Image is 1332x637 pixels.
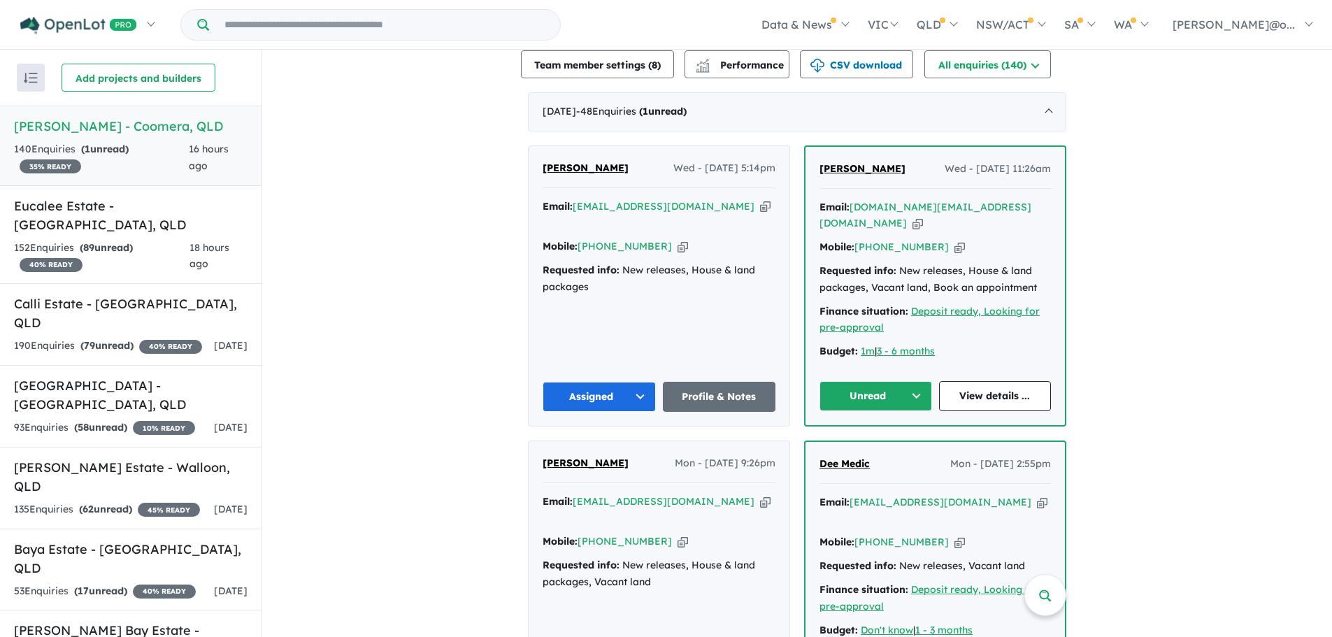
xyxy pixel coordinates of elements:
span: 16 hours ago [189,143,229,172]
a: [PHONE_NUMBER] [854,241,949,253]
span: [PERSON_NAME] [543,162,629,174]
div: New releases, House & land packages, Vacant land, Book an appointment [819,263,1051,296]
img: bar-chart.svg [696,63,710,72]
img: sort.svg [24,73,38,83]
span: 1 [85,143,90,155]
span: 40 % READY [20,258,83,272]
h5: Baya Estate - [GEOGRAPHIC_DATA] , QLD [14,540,248,578]
strong: ( unread) [74,585,127,597]
span: Performance [698,59,784,71]
span: 89 [83,241,94,254]
span: Mon - [DATE] 9:26pm [675,455,775,472]
span: 40 % READY [133,585,196,599]
u: Deposit ready, Looking for pre-approval [819,305,1040,334]
a: View details ... [939,381,1052,411]
span: 35 % READY [20,159,81,173]
a: Deposit ready, Looking for pre-approval [819,583,1040,613]
button: Assigned [543,382,656,412]
button: Copy [760,199,771,214]
div: 190 Enquir ies [14,338,202,355]
h5: [PERSON_NAME] - Coomera , QLD [14,117,248,136]
strong: Budget: [819,624,858,636]
span: 10 % READY [133,421,195,435]
strong: Requested info: [543,559,620,571]
button: Copy [678,534,688,549]
a: [EMAIL_ADDRESS][DOMAIN_NAME] [573,495,754,508]
strong: Budget: [819,345,858,357]
a: [PHONE_NUMBER] [854,536,949,548]
h5: [GEOGRAPHIC_DATA] - [GEOGRAPHIC_DATA] , QLD [14,376,248,414]
strong: ( unread) [74,421,127,434]
strong: Email: [543,495,573,508]
img: line-chart.svg [696,59,709,66]
a: [EMAIL_ADDRESS][DOMAIN_NAME] [573,200,754,213]
span: 1 [643,105,648,117]
strong: ( unread) [80,339,134,352]
u: 1 - 3 months [915,624,973,636]
div: New releases, House & land packages, Vacant land [543,557,775,591]
h5: [PERSON_NAME] Estate - Walloon , QLD [14,458,248,496]
div: New releases, House & land packages [543,262,775,296]
a: [PERSON_NAME] [543,455,629,472]
strong: Email: [819,496,850,508]
span: [DATE] [214,585,248,597]
strong: ( unread) [639,105,687,117]
strong: Email: [543,200,573,213]
a: [PERSON_NAME] [819,161,905,178]
span: [DATE] [214,339,248,352]
a: [EMAIL_ADDRESS][DOMAIN_NAME] [850,496,1031,508]
div: 152 Enquir ies [14,240,189,273]
button: Performance [685,50,789,78]
h5: Calli Estate - [GEOGRAPHIC_DATA] , QLD [14,294,248,332]
button: Copy [760,494,771,509]
h5: Eucalee Estate - [GEOGRAPHIC_DATA] , QLD [14,196,248,234]
strong: Finance situation: [819,305,908,317]
a: Profile & Notes [663,382,776,412]
button: Team member settings (8) [521,50,674,78]
span: Wed - [DATE] 11:26am [945,161,1051,178]
span: 79 [84,339,95,352]
button: CSV download [800,50,913,78]
button: Copy [678,239,688,254]
div: 140 Enquir ies [14,141,189,175]
a: Dee Medic [819,456,870,473]
img: Openlot PRO Logo White [20,17,137,34]
a: [DOMAIN_NAME][EMAIL_ADDRESS][DOMAIN_NAME] [819,201,1031,230]
a: Don't know [861,624,913,636]
span: Dee Medic [819,457,870,470]
strong: Mobile: [819,241,854,253]
strong: Requested info: [819,264,896,277]
span: 45 % READY [138,503,200,517]
a: 3 - 6 months [877,345,935,357]
button: All enquiries (140) [924,50,1051,78]
button: Copy [1037,495,1047,510]
span: 8 [652,59,657,71]
span: 58 [78,421,89,434]
a: [PHONE_NUMBER] [578,535,672,547]
span: [PERSON_NAME] [819,162,905,175]
strong: Mobile: [543,240,578,252]
button: Copy [954,240,965,255]
div: | [819,343,1051,360]
a: [PERSON_NAME] [543,160,629,177]
button: Add projects and builders [62,64,215,92]
span: [DATE] [214,503,248,515]
span: [PERSON_NAME]@o... [1173,17,1295,31]
strong: Finance situation: [819,583,908,596]
span: 17 [78,585,89,597]
button: Unread [819,381,932,411]
strong: ( unread) [80,241,133,254]
div: [DATE] [528,92,1066,131]
div: 53 Enquir ies [14,583,196,600]
input: Try estate name, suburb, builder or developer [212,10,557,40]
div: 135 Enquir ies [14,501,200,518]
a: [PHONE_NUMBER] [578,240,672,252]
strong: Mobile: [543,535,578,547]
span: Wed - [DATE] 5:14pm [673,160,775,177]
span: Mon - [DATE] 2:55pm [950,456,1051,473]
span: 62 [83,503,94,515]
strong: ( unread) [79,503,132,515]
